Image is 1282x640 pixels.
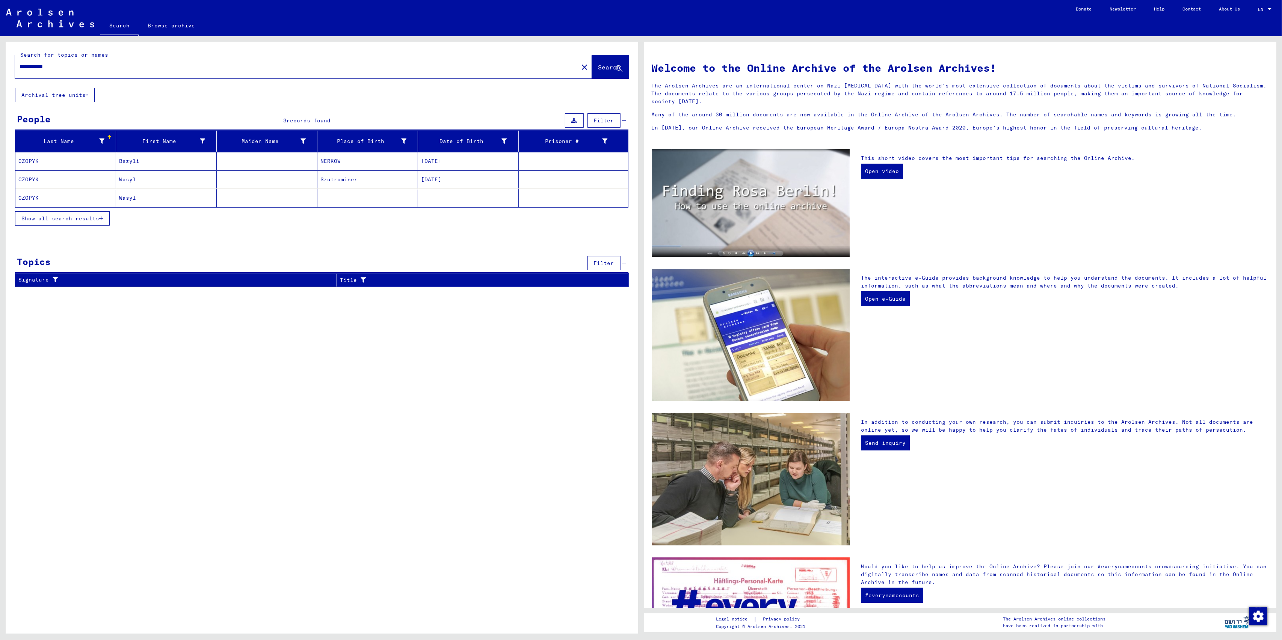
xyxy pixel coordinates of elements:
[317,131,418,152] mat-header-cell: Place of Birth
[652,82,1269,105] p: The Arolsen Archives are an international center on Nazi [MEDICAL_DATA] with the world’s most ext...
[587,113,621,128] button: Filter
[20,51,108,58] mat-label: Search for topics or names
[861,164,903,179] a: Open video
[287,117,331,124] span: records found
[522,135,619,147] div: Prisoner #
[421,137,507,145] div: Date of Birth
[716,623,809,630] p: Copyright © Arolsen Archives, 2021
[100,17,139,36] a: Search
[594,260,614,267] span: Filter
[418,170,519,188] mat-cell: [DATE]
[652,149,850,257] img: video.jpg
[861,274,1269,290] p: The interactive e-Guide provides background knowledge to help you understand the documents. It in...
[220,137,306,145] div: Maiden Name
[861,291,910,306] a: Open e-Guide
[220,135,317,147] div: Maiden Name
[119,137,205,145] div: First Name
[116,170,217,188] mat-cell: Wasyl
[716,615,753,623] a: Legal notice
[1003,622,1105,629] p: have been realized in partnership with
[716,615,809,623] div: |
[1258,7,1266,12] span: EN
[119,135,216,147] div: First Name
[418,131,519,152] mat-header-cell: Date of Birth
[320,135,418,147] div: Place of Birth
[1223,613,1251,632] img: yv_logo.png
[861,418,1269,434] p: In addition to conducting your own research, you can submit inquiries to the Arolsen Archives. No...
[598,63,621,71] span: Search
[861,588,923,603] a: #everynamecounts
[320,137,406,145] div: Place of Birth
[757,615,809,623] a: Privacy policy
[17,112,51,126] div: People
[15,152,116,170] mat-cell: CZOPYK
[18,276,327,284] div: Signature
[21,215,99,222] span: Show all search results
[6,9,94,27] img: Arolsen_neg.svg
[522,137,608,145] div: Prisoner #
[116,152,217,170] mat-cell: Bazyli
[652,124,1269,132] p: In [DATE], our Online Archive received the European Heritage Award / Europa Nostra Award 2020, Eu...
[17,255,51,268] div: Topics
[587,256,621,270] button: Filter
[861,154,1269,162] p: This short video covers the most important tips for searching the Online Archive.
[18,274,337,286] div: Signature
[18,135,116,147] div: Last Name
[652,111,1269,119] p: Many of the around 30 million documents are now available in the Online Archive of the Arolsen Ar...
[283,117,287,124] span: 3
[317,152,418,170] mat-cell: NERKOW
[652,413,850,545] img: inquiries.jpg
[317,170,418,188] mat-cell: Szutrominer
[652,269,850,401] img: eguide.jpg
[861,435,910,450] a: Send inquiry
[592,55,629,78] button: Search
[15,211,110,226] button: Show all search results
[418,152,519,170] mat-cell: [DATE]
[1249,607,1267,625] img: Change consent
[580,63,589,72] mat-icon: close
[340,276,610,284] div: Title
[577,59,592,74] button: Clear
[861,563,1269,586] p: Would you like to help us improve the Online Archive? Please join our #everynamecounts crowdsourc...
[15,88,95,102] button: Archival tree units
[15,131,116,152] mat-header-cell: Last Name
[116,131,217,152] mat-header-cell: First Name
[15,170,116,188] mat-cell: CZOPYK
[519,131,628,152] mat-header-cell: Prisoner #
[421,135,518,147] div: Date of Birth
[594,117,614,124] span: Filter
[217,131,317,152] mat-header-cell: Maiden Name
[139,17,204,35] a: Browse archive
[652,60,1269,76] h1: Welcome to the Online Archive of the Arolsen Archives!
[340,274,619,286] div: Title
[116,189,217,207] mat-cell: Wasyl
[15,189,116,207] mat-cell: CZOPYK
[18,137,104,145] div: Last Name
[1003,616,1105,622] p: The Arolsen Archives online collections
